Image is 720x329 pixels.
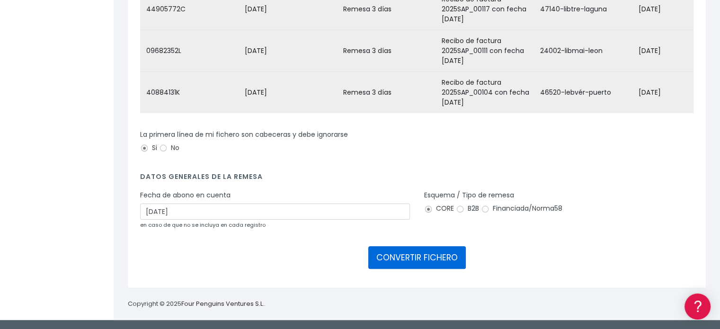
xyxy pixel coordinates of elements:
[9,188,180,197] div: Facturación
[9,227,180,236] div: Programadores
[140,130,348,140] label: La primera línea de mi fichero son cabeceras y debe ignorarse
[181,299,264,308] a: Four Penguins Ventures S.L.
[130,273,182,282] a: POWERED BY ENCHANT
[9,164,180,178] a: Perfiles de empresas
[140,173,693,186] h4: Datos generales de la remesa
[339,72,438,114] td: Remesa 3 días
[9,242,180,257] a: API
[438,30,536,72] td: Recibo de factura 2025SAP_00111 con fecha [DATE]
[140,190,231,200] label: Fecha de abono en cuenta
[142,30,241,72] td: 09682352L
[142,72,241,114] td: 40884131K
[9,120,180,134] a: Formatos
[536,30,635,72] td: 24002-libmai-leon
[140,143,157,153] label: Si
[424,190,514,200] label: Esquema / Tipo de remesa
[9,80,180,95] a: Información general
[9,105,180,114] div: Convertir ficheros
[339,30,438,72] td: Remesa 3 días
[9,66,180,75] div: Información general
[128,299,266,309] p: Copyright © 2025 .
[9,203,180,218] a: General
[424,204,454,213] label: CORE
[9,134,180,149] a: Problemas habituales
[9,253,180,270] button: Contáctanos
[481,204,562,213] label: Financiada/Norma58
[9,149,180,164] a: Videotutoriales
[536,72,635,114] td: 46520-lebvér-puerto
[456,204,479,213] label: B2B
[159,143,179,153] label: No
[241,72,339,114] td: [DATE]
[241,30,339,72] td: [DATE]
[438,72,536,114] td: Recibo de factura 2025SAP_00104 con fecha [DATE]
[140,221,266,229] small: en caso de que no se incluya en cada registro
[368,246,466,269] button: CONVERTIR FICHERO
